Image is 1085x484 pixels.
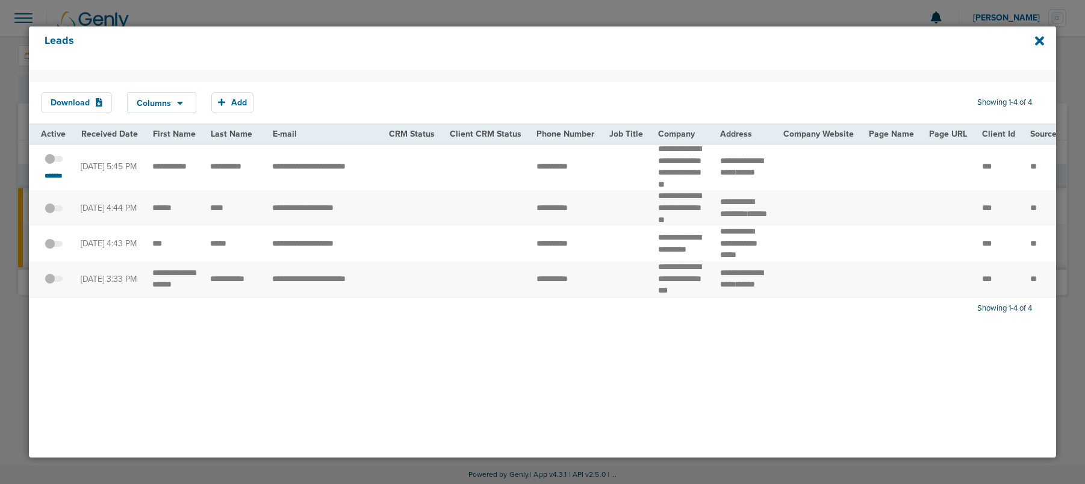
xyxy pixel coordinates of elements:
[443,125,529,143] th: Client CRM Status
[713,125,776,143] th: Address
[977,303,1032,314] span: Showing 1-4 of 4
[73,143,145,190] td: [DATE] 5:45 PM
[137,99,171,108] span: Columns
[41,92,112,113] button: Download
[73,226,145,261] td: [DATE] 4:43 PM
[389,129,435,139] span: CRM Status
[1030,129,1057,139] span: Source
[41,129,66,139] span: Active
[929,129,967,139] span: Page URL
[231,98,247,108] span: Add
[153,129,196,139] span: First Name
[776,125,862,143] th: Company Website
[982,129,1015,139] span: Client Id
[977,98,1032,108] span: Showing 1-4 of 4
[81,129,138,139] span: Received Date
[536,129,594,139] span: Phone Number
[211,92,253,113] button: Add
[211,129,252,139] span: Last Name
[73,261,145,297] td: [DATE] 3:33 PM
[45,34,944,62] h4: Leads
[73,190,145,226] td: [DATE] 4:44 PM
[273,129,297,139] span: E-mail
[862,125,922,143] th: Page Name
[651,125,713,143] th: Company
[602,125,651,143] th: Job Title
